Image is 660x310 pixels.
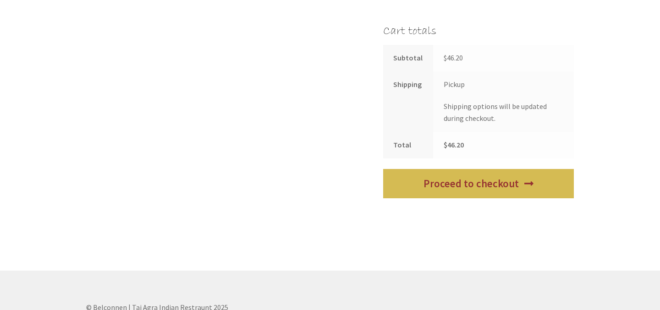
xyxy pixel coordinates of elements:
h2: Cart totals [383,24,574,38]
bdi: 46.20 [444,53,463,62]
label: Pickup [444,80,465,89]
bdi: 46.20 [444,140,464,149]
th: Subtotal [383,45,433,71]
span: $ [444,53,447,62]
a: Proceed to checkout [383,169,574,199]
th: Shipping [383,71,433,132]
p: Shipping options will be updated during checkout. [444,101,564,125]
span: $ [444,140,447,149]
th: Total [383,132,433,158]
